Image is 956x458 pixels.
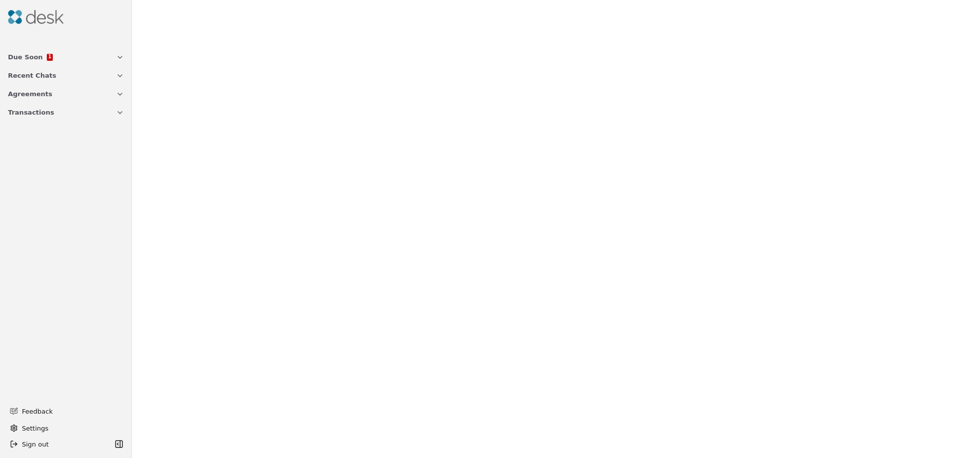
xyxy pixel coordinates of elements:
[4,402,124,420] button: Feedback
[8,52,43,62] span: Due Soon
[22,423,48,434] span: Settings
[2,66,130,85] button: Recent Chats
[8,10,64,24] img: Desk
[6,420,126,436] button: Settings
[6,436,112,452] button: Sign out
[2,103,130,122] button: Transactions
[2,48,130,66] button: Due Soon1
[22,406,118,417] span: Feedback
[2,85,130,103] button: Agreements
[8,70,56,81] span: Recent Chats
[8,89,52,99] span: Agreements
[22,439,49,450] span: Sign out
[8,107,54,118] span: Transactions
[48,54,51,59] span: 1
